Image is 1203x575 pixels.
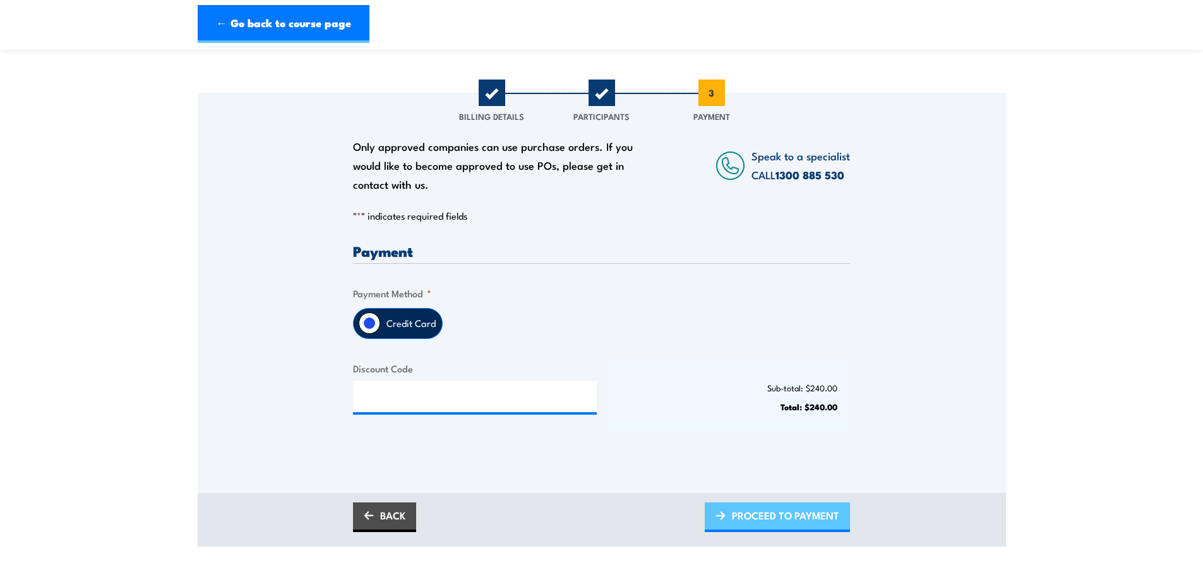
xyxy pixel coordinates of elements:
[198,5,369,43] a: ← Go back to course page
[619,383,838,393] p: Sub-total: $240.00
[479,80,505,106] span: 1
[589,80,615,106] span: 2
[380,309,442,338] label: Credit Card
[732,499,839,532] span: PROCEED TO PAYMENT
[705,502,850,532] a: PROCEED TO PAYMENT
[698,80,725,106] span: 3
[353,361,597,376] label: Discount Code
[573,110,630,122] span: Participants
[459,110,524,122] span: Billing Details
[353,210,850,222] p: " " indicates required fields
[353,244,850,258] h3: Payment
[353,502,416,532] a: BACK
[775,167,844,183] a: 1300 885 530
[693,110,730,122] span: Payment
[353,137,640,194] div: Only approved companies can use purchase orders. If you would like to become approved to use POs,...
[781,400,837,413] strong: Total: $240.00
[751,148,850,182] span: Speak to a specialist CALL
[353,286,431,300] legend: Payment Method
